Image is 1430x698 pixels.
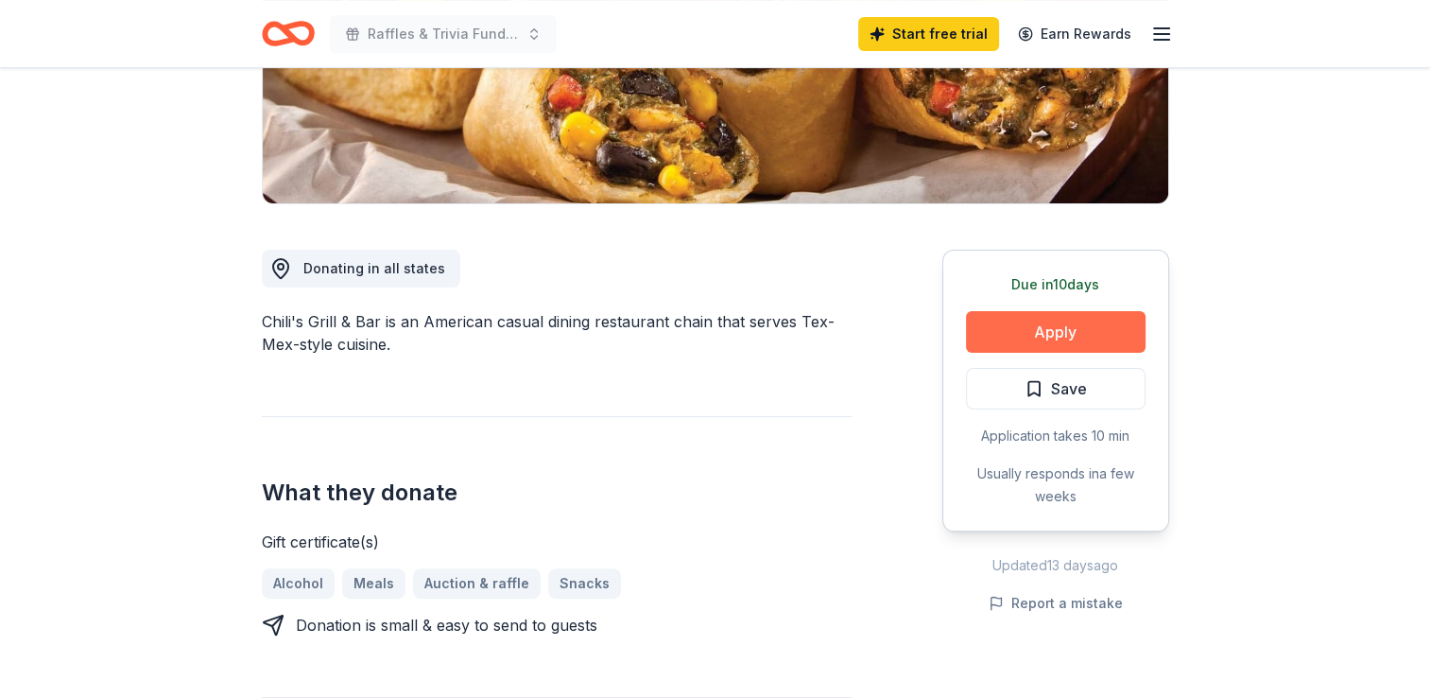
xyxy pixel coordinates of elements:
div: Chili's Grill & Bar is an American casual dining restaurant chain that serves Tex-Mex-style cuisine. [262,310,852,356]
div: Donation is small & easy to send to guests [296,614,597,637]
div: Due in 10 days [966,273,1146,296]
a: Meals [342,568,405,599]
div: Gift certificate(s) [262,531,852,553]
div: Usually responds in a few weeks [966,462,1146,508]
a: Earn Rewards [1007,17,1143,51]
a: Auction & raffle [413,568,541,599]
div: Application takes 10 min [966,425,1146,447]
button: Apply [966,311,1146,353]
a: Snacks [548,568,621,599]
button: Save [966,368,1146,410]
span: Raffles & Trivia Fundraiser [368,23,519,45]
button: Raffles & Trivia Fundraiser [330,15,557,53]
a: Home [262,11,315,56]
h2: What they donate [262,478,852,508]
a: Alcohol [262,568,335,599]
div: Updated 13 days ago [942,554,1169,577]
span: Save [1051,376,1087,401]
a: Start free trial [858,17,999,51]
button: Report a mistake [989,592,1123,615]
span: Donating in all states [303,260,445,276]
